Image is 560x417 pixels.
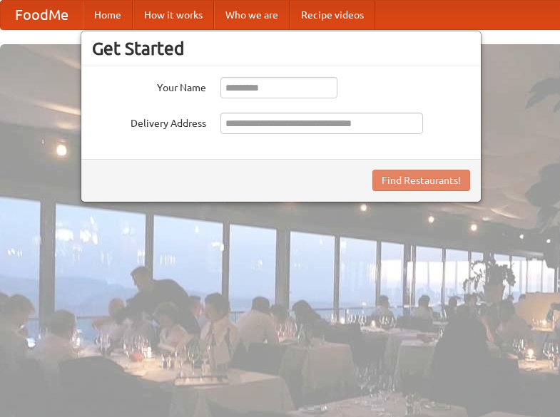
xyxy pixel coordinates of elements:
[92,38,470,59] h3: Get Started
[92,113,206,130] label: Delivery Address
[133,1,214,29] a: How it works
[372,170,470,191] button: Find Restaurants!
[214,1,290,29] a: Who we are
[1,1,83,29] a: FoodMe
[92,77,206,95] label: Your Name
[290,1,375,29] a: Recipe videos
[83,1,133,29] a: Home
